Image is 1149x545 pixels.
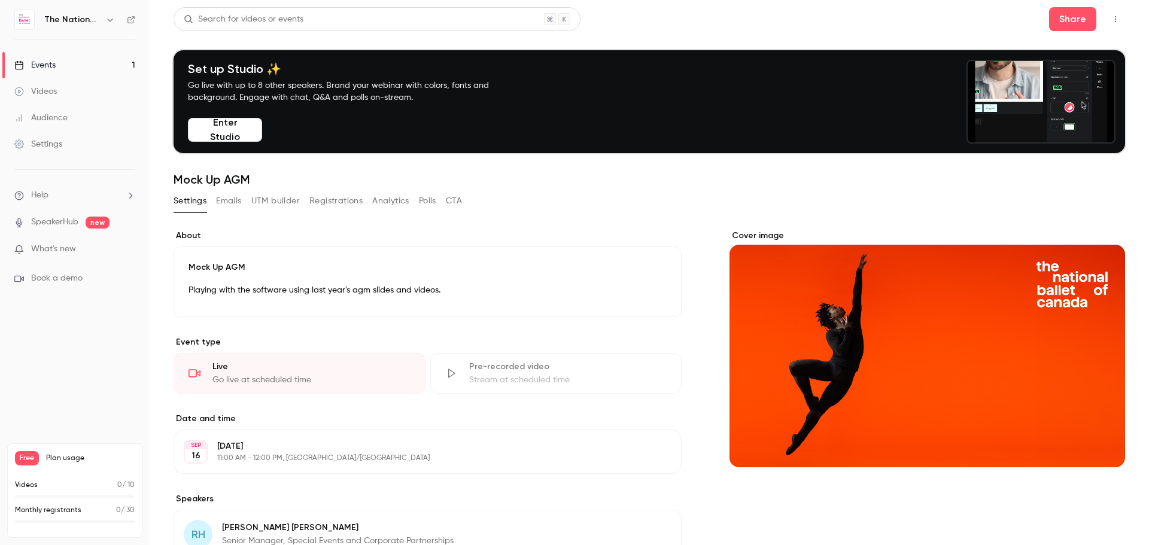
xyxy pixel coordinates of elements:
p: Mock Up AGM [189,261,667,273]
li: help-dropdown-opener [14,189,135,202]
div: Live [212,361,411,373]
label: About [174,230,682,242]
h4: Set up Studio ✨ [188,62,517,76]
div: Search for videos or events [184,13,303,26]
div: Audience [14,112,68,124]
button: Share [1049,7,1096,31]
p: Go live with up to 8 other speakers. Brand your webinar with colors, fonts and background. Engage... [188,80,517,103]
p: Event type [174,336,682,348]
div: LiveGo live at scheduled time [174,353,425,394]
span: Plan usage [46,453,135,463]
div: Pre-recorded video [469,361,667,373]
label: Speakers [174,493,682,505]
button: Analytics [372,191,409,211]
div: SEP [185,441,206,449]
img: The National Ballet of Canada [15,10,34,29]
button: Registrations [309,191,363,211]
span: Help [31,189,48,202]
p: 16 [191,450,200,462]
button: Polls [419,191,436,211]
div: Settings [14,138,62,150]
p: Videos [15,480,38,491]
button: Emails [216,191,241,211]
span: 0 [116,507,121,514]
label: Cover image [729,230,1125,242]
label: Date and time [174,413,682,425]
span: 0 [117,482,122,489]
div: Go live at scheduled time [212,374,411,386]
p: 11:00 AM - 12:00 PM, [GEOGRAPHIC_DATA]/[GEOGRAPHIC_DATA] [217,453,618,463]
div: Stream at scheduled time [469,374,667,386]
button: Enter Studio [188,118,262,142]
p: [PERSON_NAME] [PERSON_NAME] [222,522,454,534]
span: Book a demo [31,272,83,285]
p: / 10 [117,480,135,491]
div: Events [14,59,56,71]
h6: The National Ballet of Canada [44,14,101,26]
p: [DATE] [217,440,618,452]
span: RH [191,526,205,543]
span: new [86,217,110,229]
a: SpeakerHub [31,216,78,229]
h1: Mock Up AGM [174,172,1125,187]
p: / 30 [116,505,135,516]
div: Videos [14,86,57,98]
p: Playing with the software using last year's agm slides and videos. [189,283,667,297]
button: CTA [446,191,462,211]
span: What's new [31,243,76,255]
p: Monthly registrants [15,505,81,516]
section: Cover image [729,230,1125,467]
span: Free [15,451,39,465]
button: Settings [174,191,206,211]
button: UTM builder [251,191,300,211]
div: Pre-recorded videoStream at scheduled time [430,353,682,394]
